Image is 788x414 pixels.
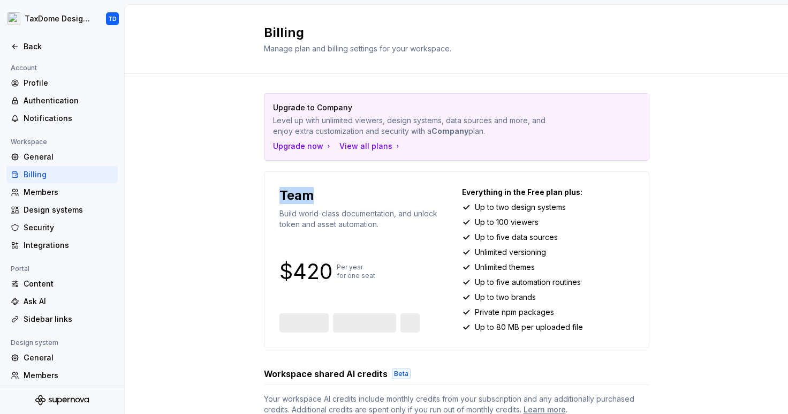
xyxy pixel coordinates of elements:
[24,187,113,198] div: Members
[264,44,451,53] span: Manage plan and billing settings for your workspace.
[6,201,118,219] a: Design systems
[6,62,41,74] div: Account
[24,113,113,124] div: Notifications
[475,292,536,303] p: Up to two brands
[6,38,118,55] a: Back
[431,126,468,136] strong: Company
[6,349,118,366] a: General
[475,262,535,273] p: Unlimited themes
[6,136,51,148] div: Workspace
[6,184,118,201] a: Members
[6,385,118,402] a: Versions
[475,307,554,318] p: Private npm packages
[7,12,20,25] img: da704ea1-22e8-46cf-95f8-d9f462a55abe.png
[475,322,583,333] p: Up to 80 MB per uploaded file
[35,395,89,405] svg: Supernova Logo
[24,240,113,251] div: Integrations
[339,141,402,152] button: View all plans
[337,263,375,280] p: Per year for one seat
[273,141,333,152] button: Upgrade now
[24,352,113,363] div: General
[475,217,539,228] p: Up to 100 viewers
[24,152,113,162] div: General
[24,169,113,180] div: Billing
[24,222,113,233] div: Security
[6,275,118,292] a: Content
[6,367,118,384] a: Members
[24,95,113,106] div: Authentication
[273,115,565,137] p: Level up with unlimited viewers, design systems, data sources and more, and enjoy extra customiza...
[25,13,93,24] div: TaxDome Design System
[6,92,118,109] a: Authentication
[6,148,118,165] a: General
[6,219,118,236] a: Security
[108,14,117,23] div: TD
[279,208,451,230] p: Build world-class documentation, and unlock token and asset automation.
[6,262,34,275] div: Portal
[462,187,634,198] p: Everything in the Free plan plus:
[392,368,411,379] div: Beta
[6,74,118,92] a: Profile
[279,187,314,204] p: Team
[6,110,118,127] a: Notifications
[264,24,637,41] h2: Billing
[264,367,388,380] h3: Workspace shared AI credits
[6,336,63,349] div: Design system
[24,278,113,289] div: Content
[273,102,565,113] p: Upgrade to Company
[6,237,118,254] a: Integrations
[24,296,113,307] div: Ask AI
[24,370,113,381] div: Members
[2,7,122,31] button: TaxDome Design SystemTD
[6,166,118,183] a: Billing
[24,205,113,215] div: Design systems
[24,78,113,88] div: Profile
[6,293,118,310] a: Ask AI
[6,311,118,328] a: Sidebar links
[24,314,113,325] div: Sidebar links
[475,232,558,243] p: Up to five data sources
[279,265,332,278] p: $420
[24,41,113,52] div: Back
[475,247,546,258] p: Unlimited versioning
[475,202,566,213] p: Up to two design systems
[475,277,581,288] p: Up to five automation routines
